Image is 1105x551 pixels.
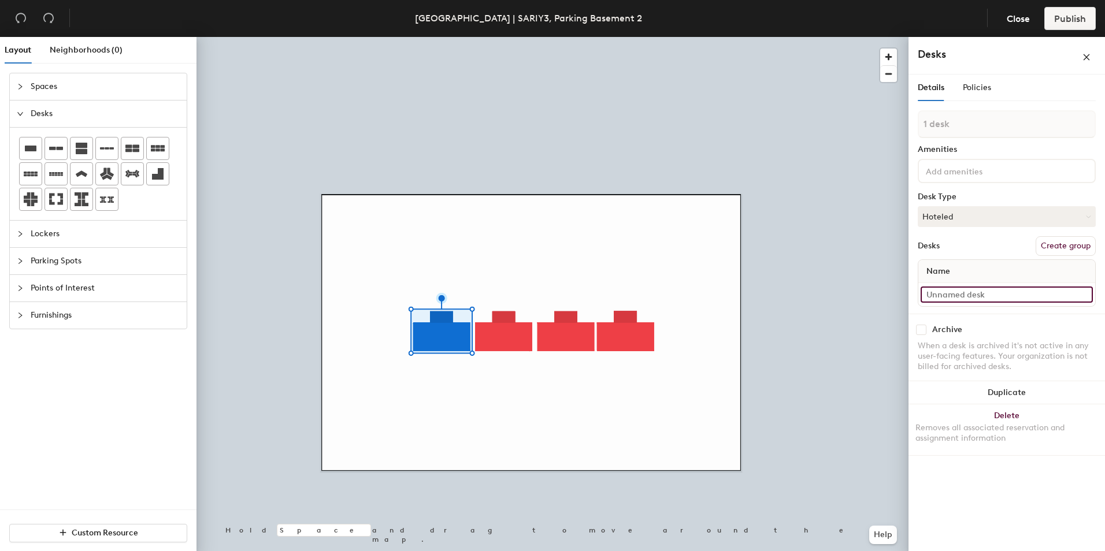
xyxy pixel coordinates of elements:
[918,341,1096,372] div: When a desk is archived it's not active in any user-facing features. Your organization is not bil...
[918,83,944,92] span: Details
[932,325,962,334] div: Archive
[918,47,1045,62] h4: Desks
[31,275,180,301] span: Points of Interest
[915,423,1098,444] div: Removes all associated reservation and assignment information
[72,528,138,538] span: Custom Resource
[909,381,1105,404] button: Duplicate
[17,83,24,90] span: collapsed
[1007,13,1030,24] span: Close
[9,524,187,542] button: Custom Resource
[918,145,1096,154] div: Amenities
[17,110,24,117] span: expanded
[918,192,1096,202] div: Desk Type
[921,261,956,282] span: Name
[1044,7,1096,30] button: Publish
[15,12,27,24] span: undo
[31,302,180,329] span: Furnishings
[918,241,940,251] div: Desks
[1036,236,1096,256] button: Create group
[918,206,1096,227] button: Hoteled
[5,45,31,55] span: Layout
[909,404,1105,455] button: DeleteRemoves all associated reservation and assignment information
[963,83,991,92] span: Policies
[31,73,180,100] span: Spaces
[17,285,24,292] span: collapsed
[1082,53,1091,61] span: close
[31,100,180,127] span: Desks
[869,526,897,544] button: Help
[9,7,32,30] button: Undo (⌘ + Z)
[921,286,1093,303] input: Unnamed desk
[31,221,180,247] span: Lockers
[924,163,1028,177] input: Add amenities
[17,312,24,319] span: collapsed
[415,11,642,25] div: [GEOGRAPHIC_DATA] | SARIY3, Parking Basement 2
[37,7,60,30] button: Redo (⌘ + ⇧ + Z)
[17,230,24,237] span: collapsed
[50,45,123,55] span: Neighborhoods (0)
[17,258,24,265] span: collapsed
[997,7,1040,30] button: Close
[31,248,180,274] span: Parking Spots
